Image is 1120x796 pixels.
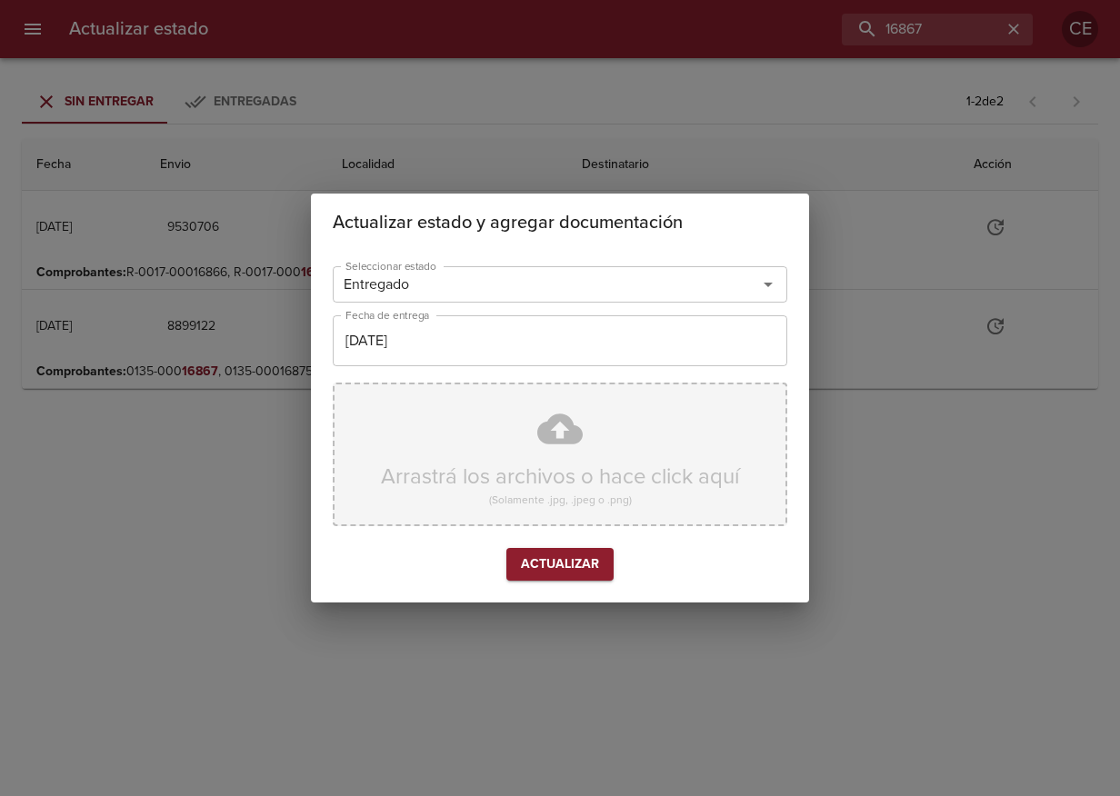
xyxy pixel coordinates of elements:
button: Abrir [755,272,781,297]
div: Arrastrá los archivos o hace click aquí(Solamente .jpg, .jpeg o .png) [333,383,787,526]
span: Confirmar cambio de estado [506,548,614,582]
span: Actualizar [521,553,599,576]
h2: Actualizar estado y agregar documentación [333,208,787,237]
button: Actualizar [506,548,614,582]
